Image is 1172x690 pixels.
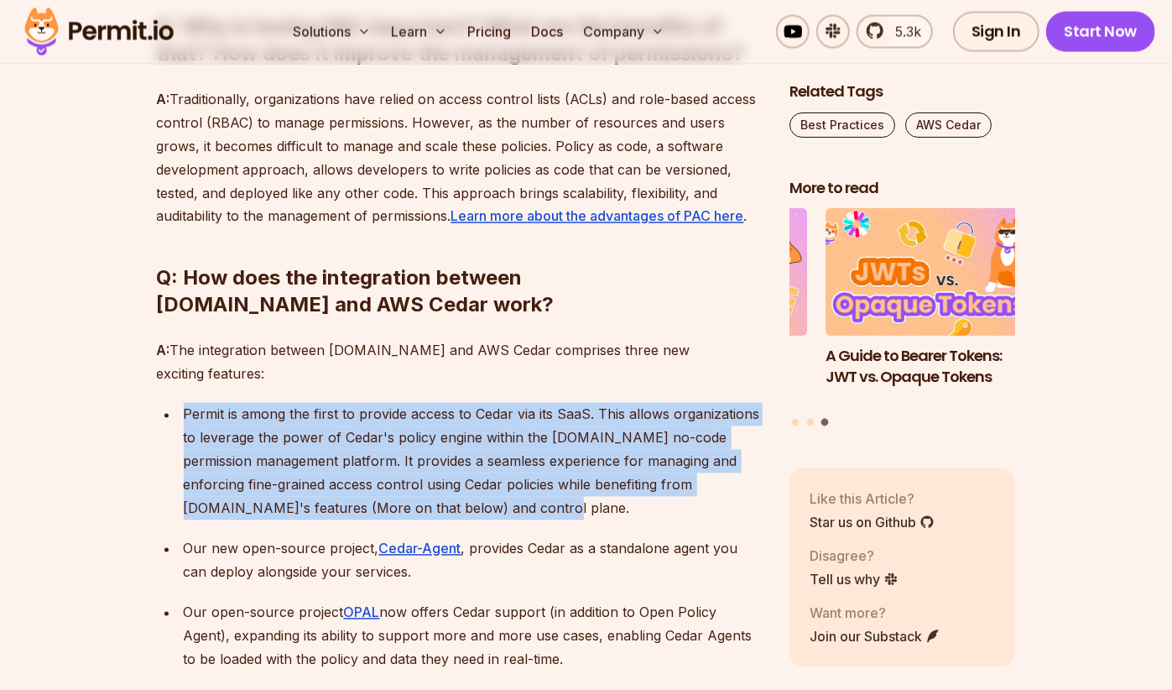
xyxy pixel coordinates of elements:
[826,345,1052,387] h3: A Guide to Bearer Tokens: JWT vs. Opaque Tokens
[157,87,763,228] p: Traditionally, organizations have relied on access control lists (ACLs) and role-based access con...
[576,15,671,49] button: Company
[157,14,745,65] strong: Q: Why is having PAC important? What are the benefits of that? How does it improve the management...
[384,15,454,49] button: Learn
[581,208,808,408] li: 2 of 3
[810,511,935,531] a: Star us on Github
[184,537,763,584] p: Our new open-source project, , provides Cedar as a standalone agent you can deploy alongside your...
[810,545,899,565] p: Disagree?
[286,15,378,49] button: Solutions
[810,602,940,622] p: Want more?
[810,488,935,508] p: Like this Article?
[810,568,899,588] a: Tell us why
[789,81,1016,102] h2: Related Tags
[157,342,170,359] strong: A:
[157,91,170,107] strong: A:
[826,208,1052,408] a: A Guide to Bearer Tokens: JWT vs. Opaque TokensA Guide to Bearer Tokens: JWT vs. Opaque Tokens
[581,345,808,407] h3: Policy-Based Access Control (PBAC) Isn’t as Great as You Think
[581,208,808,336] img: Policy-Based Access Control (PBAC) Isn’t as Great as You Think
[826,208,1052,336] img: A Guide to Bearer Tokens: JWT vs. Opaque Tokens
[810,625,940,646] a: Join our Substack
[789,208,1016,428] div: Posts
[184,601,763,672] p: Our open-source project now offers Cedar support (in addition to Open Policy Agent), expanding it...
[792,418,799,425] button: Go to slide 1
[885,22,921,42] span: 5.3k
[524,15,570,49] a: Docs
[807,418,814,425] button: Go to slide 2
[826,208,1052,408] li: 3 of 3
[451,208,744,225] a: Learn more about the advantages of PAC here
[1046,12,1156,52] a: Start Now
[789,177,1016,198] h2: More to read
[17,3,181,60] img: Permit logo
[953,12,1039,52] a: Sign In
[821,418,829,426] button: Go to slide 3
[905,112,992,137] a: AWS Cedar
[857,15,933,49] a: 5.3k
[789,112,895,137] a: Best Practices
[379,541,461,557] a: Cedar-Agent
[157,266,555,317] strong: Q: How does the integration between [DOMAIN_NAME] and AWS Cedar work?
[184,403,763,520] p: Permit is among the first to provide access to Cedar via its SaaS. This allows organizations to l...
[344,604,380,621] a: OPAL
[461,15,518,49] a: Pricing
[157,339,763,386] p: The integration between [DOMAIN_NAME] and AWS Cedar comprises three new exciting features:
